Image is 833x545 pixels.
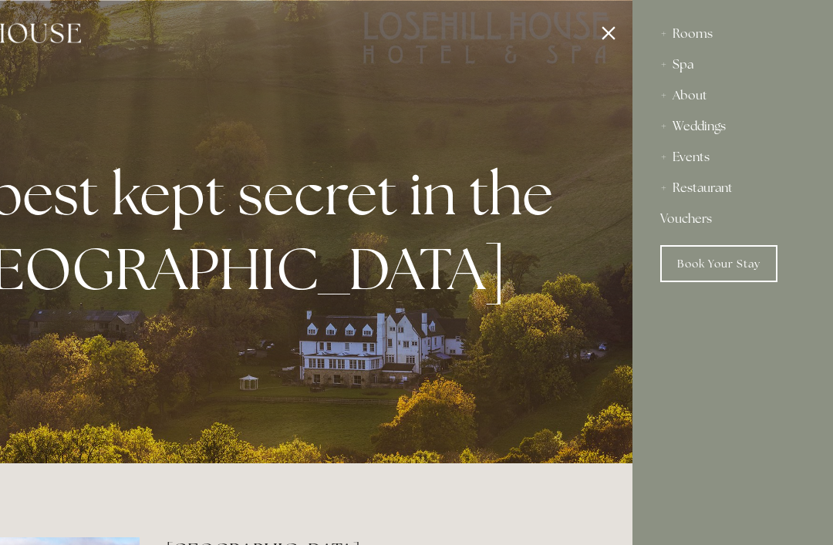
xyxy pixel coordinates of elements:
[660,111,805,142] div: Weddings
[660,49,805,80] div: Spa
[660,173,805,204] div: Restaurant
[660,19,805,49] div: Rooms
[660,142,805,173] div: Events
[660,204,805,234] a: Vouchers
[660,80,805,111] div: About
[660,245,777,282] a: Book Your Stay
